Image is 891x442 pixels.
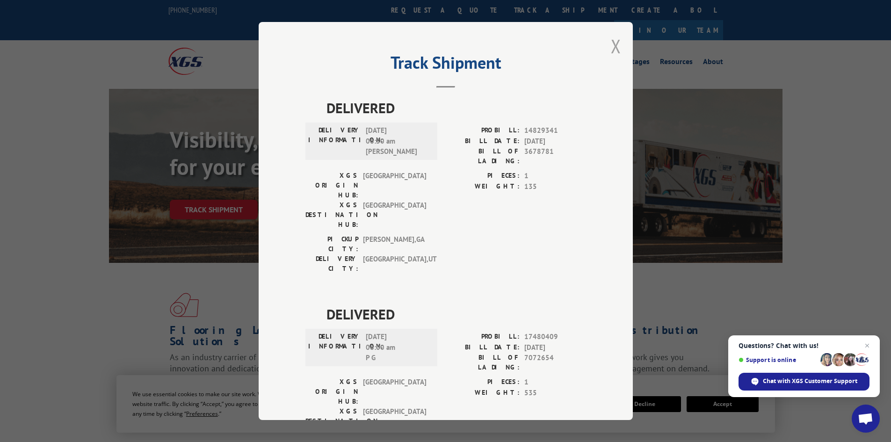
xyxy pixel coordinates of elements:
label: XGS DESTINATION HUB: [305,200,358,230]
span: Close chat [862,340,873,351]
label: PICKUP CITY: [305,234,358,254]
span: 1 [524,171,586,181]
label: DELIVERY INFORMATION: [308,125,361,157]
span: [DATE] [524,342,586,353]
button: Close modal [611,34,621,58]
label: DELIVERY INFORMATION: [308,332,361,363]
span: [GEOGRAPHIC_DATA] , UT [363,254,426,274]
span: [GEOGRAPHIC_DATA] [363,377,426,406]
span: 14829341 [524,125,586,136]
label: PIECES: [446,377,520,388]
label: BILL OF LADING: [446,353,520,372]
label: PIECES: [446,171,520,181]
label: PROBILL: [446,332,520,342]
span: DELIVERED [326,304,586,325]
span: 1 [524,377,586,388]
span: [GEOGRAPHIC_DATA] [363,171,426,200]
label: BILL DATE: [446,342,520,353]
label: BILL DATE: [446,136,520,147]
span: Support is online [739,356,817,363]
div: Chat with XGS Customer Support [739,373,869,391]
label: PROBILL: [446,125,520,136]
span: [GEOGRAPHIC_DATA] [363,200,426,230]
span: 535 [524,388,586,399]
label: XGS DESTINATION HUB: [305,406,358,436]
h2: Track Shipment [305,56,586,74]
span: 7072654 [524,353,586,372]
span: [GEOGRAPHIC_DATA] [363,406,426,436]
span: [PERSON_NAME] , GA [363,234,426,254]
span: 17480409 [524,332,586,342]
span: Chat with XGS Customer Support [763,377,857,385]
div: Open chat [852,405,880,433]
span: 3678781 [524,146,586,166]
span: [DATE] 06:30 am [PERSON_NAME] [366,125,429,157]
label: BILL OF LADING: [446,146,520,166]
span: DELIVERED [326,97,586,118]
label: XGS ORIGIN HUB: [305,377,358,406]
span: [DATE] [524,136,586,147]
label: DELIVERY CITY: [305,254,358,274]
label: WEIGHT: [446,388,520,399]
label: WEIGHT: [446,181,520,192]
span: Questions? Chat with us! [739,342,869,349]
span: [DATE] 06:00 am P G [366,332,429,363]
label: XGS ORIGIN HUB: [305,171,358,200]
span: 135 [524,181,586,192]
